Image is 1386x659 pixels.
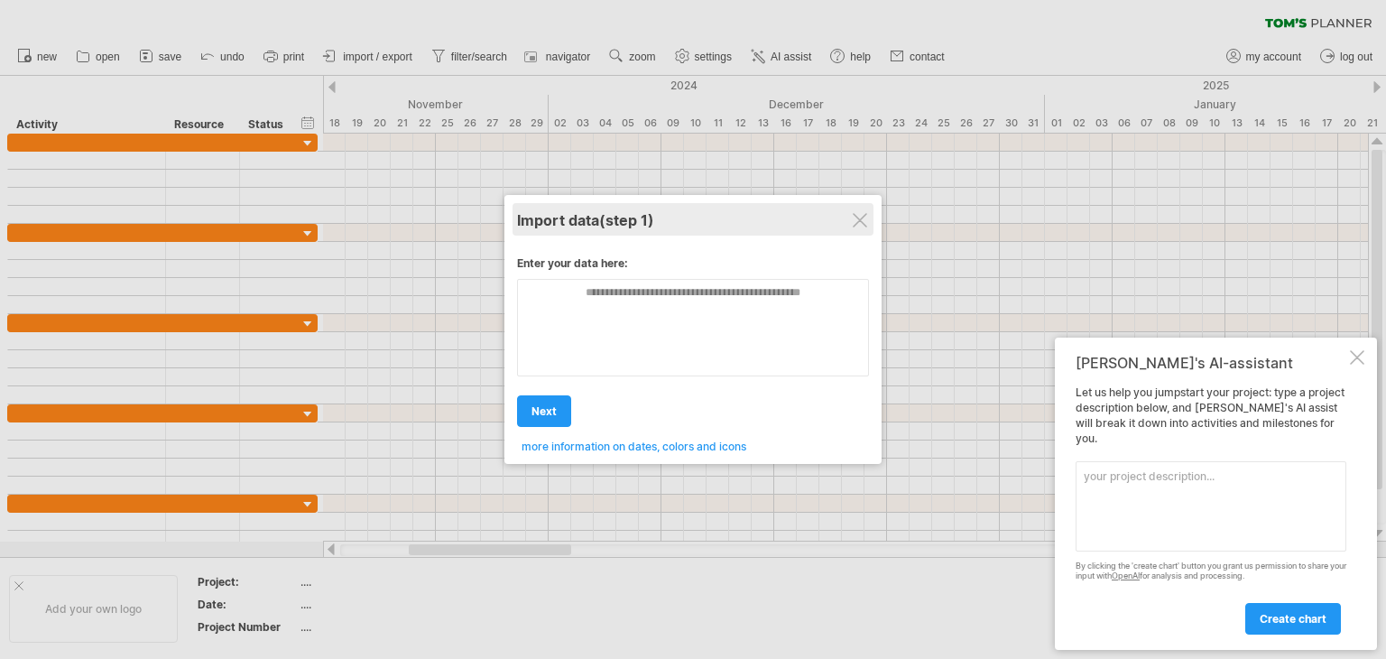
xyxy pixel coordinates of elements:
span: more information on dates, colors and icons [522,440,746,453]
a: create chart [1245,603,1341,635]
div: [PERSON_NAME]'s AI-assistant [1076,354,1346,372]
div: Let us help you jumpstart your project: type a project description below, and [PERSON_NAME]'s AI ... [1076,385,1346,634]
span: (step 1) [599,211,654,229]
a: next [517,395,571,427]
span: next [531,404,557,418]
span: create chart [1260,612,1326,626]
div: By clicking the 'create chart' button you grant us permission to share your input with for analys... [1076,562,1346,581]
a: OpenAI [1112,571,1140,580]
div: Import data [517,203,869,236]
div: Enter your data here: [517,256,869,279]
